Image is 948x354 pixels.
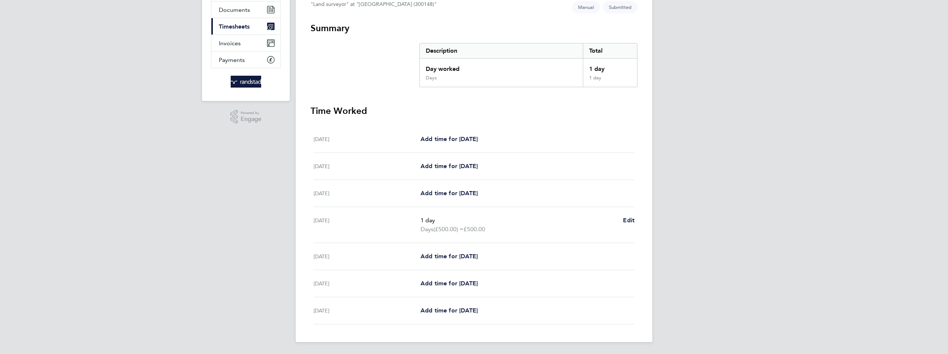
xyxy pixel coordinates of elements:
span: Documents [219,6,250,13]
div: [DATE] [314,189,421,198]
div: [DATE] [314,216,421,234]
div: "Land surveyor" at "[GEOGRAPHIC_DATA] (300148)" [311,1,437,7]
span: (£500.00) = [434,226,464,233]
span: Timesheets [219,23,250,30]
a: Documents [211,1,280,18]
span: Powered by [241,110,262,116]
img: randstad-logo-retina.png [231,76,262,88]
div: Days [426,75,437,81]
div: Summary [419,43,637,87]
a: Timesheets [211,18,280,35]
span: Add time for [DATE] [421,280,478,287]
div: [DATE] [314,306,421,315]
a: Go to home page [211,76,281,88]
span: Edit [623,217,634,224]
span: Add time for [DATE] [421,307,478,314]
span: Add time for [DATE] [421,163,478,170]
div: Description [420,43,583,58]
span: Invoices [219,40,241,47]
span: This timesheet is Submitted. [603,1,637,13]
div: [DATE] [314,162,421,171]
div: [DATE] [314,279,421,288]
a: Edit [623,216,634,225]
span: Add time for [DATE] [421,190,478,197]
div: Day worked [420,59,583,75]
span: This timesheet was manually created. [572,1,600,13]
a: Add time for [DATE] [421,252,478,261]
h3: Time Worked [311,105,637,117]
a: Add time for [DATE] [421,189,478,198]
a: Payments [211,52,280,68]
h3: Summary [311,22,637,34]
p: 1 day [421,216,617,225]
span: £500.00 [464,226,485,233]
a: Invoices [211,35,280,51]
a: Add time for [DATE] [421,135,478,144]
a: Add time for [DATE] [421,162,478,171]
div: [DATE] [314,135,421,144]
a: Add time for [DATE] [421,306,478,315]
div: Total [583,43,637,58]
span: Payments [219,56,245,63]
div: 1 day [583,75,637,87]
div: 1 day [583,59,637,75]
a: Powered byEngage [230,110,262,124]
span: Add time for [DATE] [421,135,478,142]
span: Add time for [DATE] [421,253,478,260]
span: Engage [241,116,262,122]
span: Days [421,225,434,234]
div: [DATE] [314,252,421,261]
a: Add time for [DATE] [421,279,478,288]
